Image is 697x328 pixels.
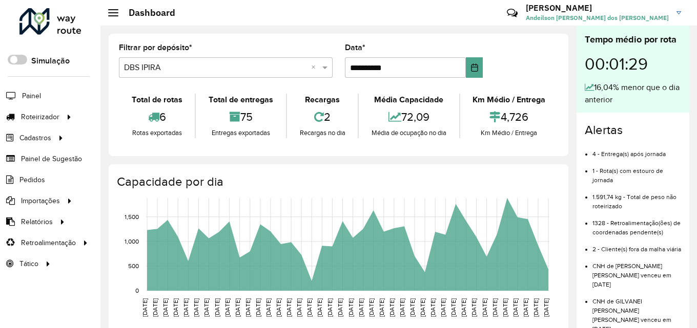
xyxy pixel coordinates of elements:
[337,298,343,317] text: [DATE]
[182,298,189,317] text: [DATE]
[585,123,681,138] h4: Alertas
[526,13,669,23] span: Andeilson [PERSON_NAME] dos [PERSON_NAME]
[592,254,681,289] li: CNH de [PERSON_NAME] [PERSON_NAME] venceu em [DATE]
[285,298,292,317] text: [DATE]
[522,298,529,317] text: [DATE]
[265,298,272,317] text: [DATE]
[31,55,70,67] label: Simulação
[592,159,681,185] li: 1 - Rota(s) com estouro de jornada
[409,298,416,317] text: [DATE]
[21,216,53,227] span: Relatórios
[290,94,355,106] div: Recargas
[290,106,355,128] div: 2
[358,298,364,317] text: [DATE]
[121,128,192,138] div: Rotas exportadas
[532,298,539,317] text: [DATE]
[585,81,681,106] div: 16,04% menor que o dia anterior
[275,298,282,317] text: [DATE]
[501,2,523,24] a: Contato Rápido
[118,7,175,18] h2: Dashboard
[152,298,158,317] text: [DATE]
[463,106,556,128] div: 4,726
[162,298,169,317] text: [DATE]
[125,238,139,245] text: 1,000
[117,174,558,189] h4: Capacidade por dia
[21,237,76,248] span: Retroalimentação
[193,298,199,317] text: [DATE]
[368,298,375,317] text: [DATE]
[119,41,192,54] label: Filtrar por depósito
[198,128,283,138] div: Entregas exportadas
[21,112,59,122] span: Roteirizador
[198,94,283,106] div: Total de entregas
[592,142,681,159] li: 4 - Entrega(s) após jornada
[460,298,467,317] text: [DATE]
[378,298,385,317] text: [DATE]
[345,41,365,54] label: Data
[592,211,681,237] li: 1328 - Retroalimentação(ões) de coordenadas pendente(s)
[19,133,51,143] span: Cadastros
[585,33,681,47] div: Tempo médio por rota
[21,154,82,164] span: Painel de Sugestão
[121,94,192,106] div: Total de rotas
[214,298,220,317] text: [DATE]
[502,298,508,317] text: [DATE]
[512,298,519,317] text: [DATE]
[296,298,302,317] text: [DATE]
[347,298,354,317] text: [DATE]
[491,298,498,317] text: [DATE]
[526,3,669,13] h3: [PERSON_NAME]
[316,298,323,317] text: [DATE]
[19,258,38,269] span: Tático
[141,298,148,317] text: [DATE]
[481,298,488,317] text: [DATE]
[466,57,483,78] button: Choose Date
[470,298,477,317] text: [DATE]
[22,91,41,101] span: Painel
[585,47,681,81] div: 00:01:29
[255,298,261,317] text: [DATE]
[592,185,681,211] li: 1.591,74 kg - Total de peso não roteirizado
[388,298,395,317] text: [DATE]
[399,298,405,317] text: [DATE]
[198,106,283,128] div: 75
[203,298,210,317] text: [DATE]
[592,237,681,254] li: 2 - Cliente(s) fora da malha viária
[21,195,60,206] span: Importações
[450,298,457,317] text: [DATE]
[135,287,139,294] text: 0
[172,298,179,317] text: [DATE]
[543,298,549,317] text: [DATE]
[19,174,45,185] span: Pedidos
[326,298,333,317] text: [DATE]
[121,106,192,128] div: 6
[361,106,456,128] div: 72,09
[306,298,313,317] text: [DATE]
[463,94,556,106] div: Km Médio / Entrega
[290,128,355,138] div: Recargas no dia
[128,263,139,269] text: 500
[361,94,456,106] div: Média Capacidade
[429,298,436,317] text: [DATE]
[311,61,320,74] span: Clear all
[419,298,426,317] text: [DATE]
[234,298,241,317] text: [DATE]
[125,213,139,220] text: 1,500
[440,298,446,317] text: [DATE]
[463,128,556,138] div: Km Médio / Entrega
[361,128,456,138] div: Média de ocupação no dia
[244,298,251,317] text: [DATE]
[224,298,231,317] text: [DATE]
